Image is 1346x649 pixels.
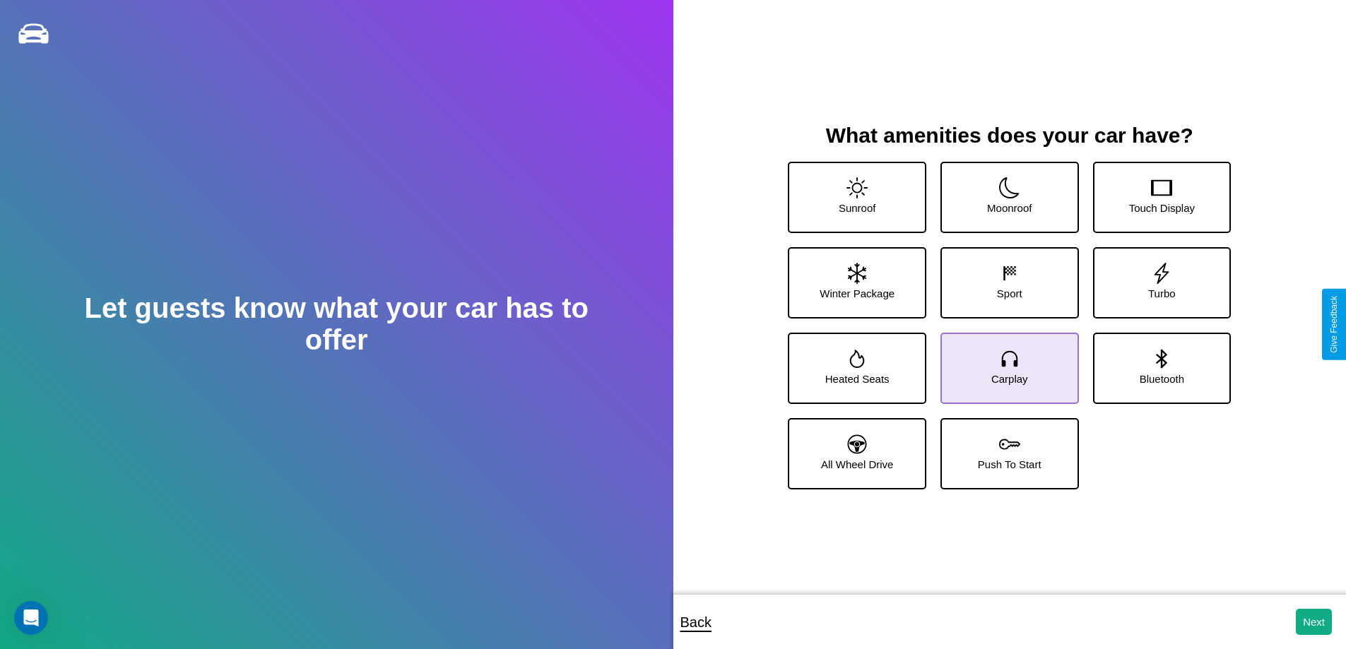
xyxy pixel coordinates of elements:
[1148,284,1176,303] p: Turbo
[1140,369,1184,388] p: Bluetooth
[1129,198,1195,218] p: Touch Display
[1296,609,1332,635] button: Next
[839,198,876,218] p: Sunroof
[680,609,712,635] p: Back
[997,284,1022,303] p: Sport
[820,284,895,303] p: Winter Package
[821,455,894,474] p: All Wheel Drive
[14,601,48,635] iframe: Intercom live chat
[1329,296,1339,353] div: Give Feedback
[978,455,1041,474] p: Push To Start
[67,292,606,356] h2: Let guests know what your car has to offer
[991,369,1028,388] p: Carplay
[774,124,1245,148] h3: What amenities does your car have?
[987,198,1032,218] p: Moonroof
[825,369,890,388] p: Heated Seats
